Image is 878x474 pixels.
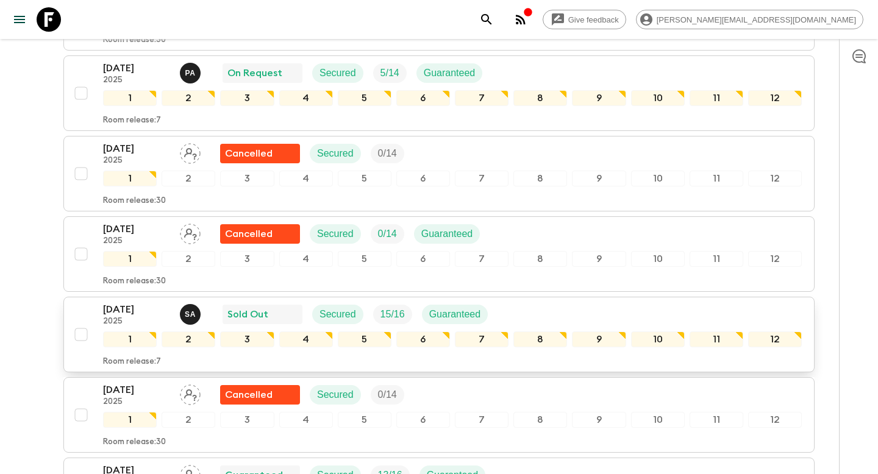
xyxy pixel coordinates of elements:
div: 12 [748,90,802,106]
p: 2025 [103,236,170,246]
div: Trip Fill [371,385,404,405]
p: Guaranteed [429,307,481,322]
p: 0 / 14 [378,227,397,241]
button: [DATE]2025Assign pack leaderFlash Pack cancellationSecuredTrip FillGuaranteed123456789101112Room ... [63,216,815,292]
span: Assign pack leader [180,227,201,237]
div: 4 [279,90,333,106]
div: 7 [455,171,509,186]
div: 2 [162,90,215,106]
div: 4 [279,331,333,347]
div: 3 [220,171,274,186]
div: Secured [310,385,361,405]
p: Room release: 30 [103,277,166,286]
p: 5 / 14 [380,66,399,80]
div: 12 [748,251,802,267]
div: 11 [690,251,743,267]
div: Flash Pack cancellation [220,385,300,405]
div: 11 [690,90,743,106]
div: 11 [690,331,743,347]
div: 6 [396,412,450,428]
div: 7 [455,412,509,428]
button: [DATE]2025Suren AbeykoonSold OutSecuredTrip FillGuaranteed123456789101112Room release:7 [63,297,815,372]
p: Secured [317,387,354,402]
div: 1 [103,90,157,106]
div: 3 [220,251,274,267]
p: Room release: 7 [103,357,161,367]
div: Trip Fill [373,305,412,324]
div: 3 [220,412,274,428]
p: On Request [227,66,282,80]
button: SA [180,304,203,325]
span: [PERSON_NAME][EMAIL_ADDRESS][DOMAIN_NAME] [650,15,863,24]
div: 1 [103,331,157,347]
p: 2025 [103,317,170,327]
span: Assign pack leader [180,147,201,157]
div: 5 [338,412,391,428]
p: Room release: 30 [103,35,166,45]
p: Cancelled [225,227,273,241]
div: 9 [572,90,626,106]
div: Trip Fill [373,63,407,83]
p: S A [185,310,196,319]
div: 3 [220,90,274,106]
button: [DATE]2025Assign pack leaderFlash Pack cancellationSecuredTrip Fill123456789101112Room release:30 [63,136,815,211]
button: [DATE]2025Prasad AdikariOn RequestSecuredTrip FillGuaranteed123456789101112Room release:7 [63,55,815,131]
button: search adventures [474,7,499,32]
p: 2025 [103,76,170,85]
div: 1 [103,412,157,428]
p: [DATE] [103,222,170,236]
div: 12 [748,171,802,186]
div: 4 [279,251,333,267]
div: 8 [513,171,567,186]
div: 6 [396,251,450,267]
div: 10 [631,90,685,106]
button: PA [180,63,203,83]
p: 2025 [103,156,170,166]
p: Room release: 30 [103,196,166,206]
div: Trip Fill [371,144,404,163]
div: 1 [103,251,157,267]
p: Secured [317,146,354,161]
div: 8 [513,331,567,347]
div: 2 [162,171,215,186]
div: 11 [690,412,743,428]
div: 4 [279,171,333,186]
div: 2 [162,412,215,428]
p: [DATE] [103,141,170,156]
div: 7 [455,331,509,347]
div: 11 [690,171,743,186]
div: 5 [338,90,391,106]
div: 7 [455,251,509,267]
p: 0 / 14 [378,146,397,161]
span: Prasad Adikari [180,66,203,76]
div: Secured [310,144,361,163]
div: Trip Fill [371,224,404,244]
div: 10 [631,251,685,267]
p: 2025 [103,397,170,407]
div: Secured [312,63,363,83]
div: Flash Pack cancellation [220,144,300,163]
p: Secured [319,307,356,322]
span: Assign pack leader [180,388,201,398]
div: 10 [631,331,685,347]
a: Give feedback [543,10,626,29]
div: 7 [455,90,509,106]
p: Sold Out [227,307,268,322]
div: Flash Pack cancellation [220,224,300,244]
span: Suren Abeykoon [180,308,203,317]
span: Give feedback [562,15,626,24]
div: 6 [396,90,450,106]
div: 12 [748,331,802,347]
p: Secured [319,66,356,80]
p: Cancelled [225,146,273,161]
div: 10 [631,412,685,428]
div: 8 [513,412,567,428]
div: 5 [338,251,391,267]
p: Secured [317,227,354,241]
div: 6 [396,171,450,186]
p: Guaranteed [424,66,476,80]
div: 9 [572,331,626,347]
div: 5 [338,331,391,347]
div: 9 [572,412,626,428]
p: Guaranteed [421,227,473,241]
